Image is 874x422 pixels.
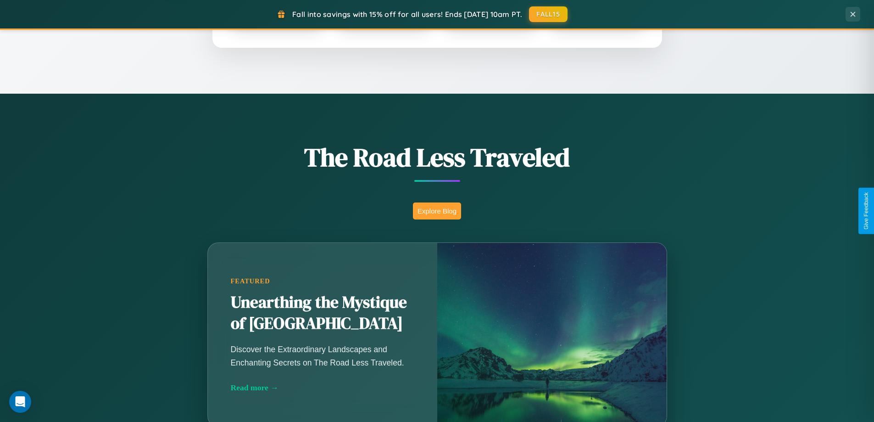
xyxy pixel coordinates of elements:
div: Give Feedback [863,192,869,230]
span: Fall into savings with 15% off for all users! Ends [DATE] 10am PT. [292,10,522,19]
div: Read more → [231,383,414,393]
div: Featured [231,277,414,285]
div: Open Intercom Messenger [9,391,31,413]
button: FALL15 [529,6,568,22]
h2: Unearthing the Mystique of [GEOGRAPHIC_DATA] [231,292,414,334]
button: Explore Blog [413,203,461,219]
h1: The Road Less Traveled [162,140,713,175]
p: Discover the Extraordinary Landscapes and Enchanting Secrets on The Road Less Traveled. [231,343,414,369]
